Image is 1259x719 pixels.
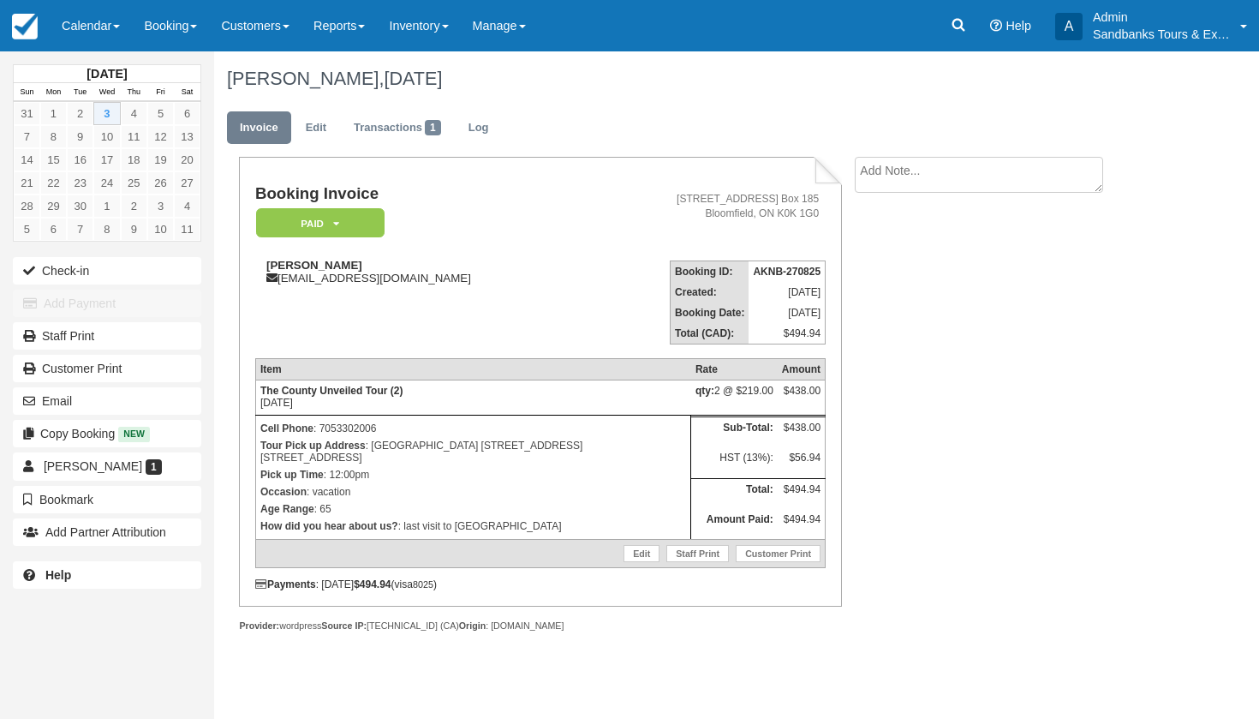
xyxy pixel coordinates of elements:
b: Help [45,568,71,582]
a: 24 [93,171,120,195]
th: Total: [691,478,778,509]
a: Paid [255,207,379,239]
a: 30 [67,195,93,218]
a: 15 [40,148,67,171]
div: wordpress [TECHNICAL_ID] (CA) : [DOMAIN_NAME] [239,620,841,632]
a: 4 [121,102,147,125]
td: HST (13%): [691,447,778,478]
a: 4 [174,195,200,218]
th: Mon [40,83,67,102]
th: Amount [778,359,826,380]
td: [DATE] [749,282,825,303]
th: Sun [14,83,40,102]
strong: Pick up Time [260,469,324,481]
a: 7 [14,125,40,148]
strong: Origin [459,620,486,631]
p: : 12:00pm [260,466,686,483]
a: 9 [121,218,147,241]
a: 29 [40,195,67,218]
div: [EMAIL_ADDRESS][DOMAIN_NAME] [255,259,587,285]
th: Booking Date: [671,303,749,323]
strong: [PERSON_NAME] [266,259,362,272]
a: 25 [121,171,147,195]
a: 27 [174,171,200,195]
a: 10 [93,125,120,148]
strong: Cell Phone [260,422,313,434]
strong: Source IP: [321,620,367,631]
a: Invoice [227,111,291,145]
th: Rate [691,359,778,380]
a: 31 [14,102,40,125]
td: [DATE] [255,380,690,416]
a: 3 [93,102,120,125]
th: Wed [93,83,120,102]
small: 8025 [413,579,433,590]
button: Bookmark [13,486,201,513]
a: 1 [93,195,120,218]
th: Amount Paid: [691,509,778,540]
a: 17 [93,148,120,171]
a: 11 [174,218,200,241]
strong: qty [695,385,714,397]
a: 14 [14,148,40,171]
a: Help [13,561,201,589]
a: 7 [67,218,93,241]
button: Copy Booking New [13,420,201,447]
td: $438.00 [778,416,826,447]
span: New [118,427,150,441]
p: : 65 [260,500,686,518]
th: Booking ID: [671,261,749,283]
a: 1 [40,102,67,125]
p: : 7053302006 [260,420,686,437]
a: 18 [121,148,147,171]
a: 13 [174,125,200,148]
a: 16 [67,148,93,171]
a: 5 [147,102,174,125]
strong: The County Unveiled Tour (2) [260,385,403,397]
span: [PERSON_NAME] [44,459,142,473]
button: Email [13,387,201,415]
span: 1 [425,120,441,135]
td: $494.94 [749,323,825,345]
a: 8 [93,218,120,241]
a: Transactions1 [341,111,454,145]
p: Admin [1093,9,1230,26]
th: Created: [671,282,749,303]
th: Fri [147,83,174,102]
td: [DATE] [749,303,825,323]
strong: Payments [255,578,316,590]
address: [STREET_ADDRESS] Box 185 Bloomfield, ON K0K 1G0 [594,192,819,221]
a: 6 [40,218,67,241]
span: Help [1005,19,1031,33]
a: 28 [14,195,40,218]
strong: $494.94 [354,578,391,590]
td: $56.94 [778,447,826,478]
strong: Occasion [260,486,307,498]
td: $494.94 [778,478,826,509]
p: : last visit to [GEOGRAPHIC_DATA] [260,518,686,535]
th: Total (CAD): [671,323,749,345]
strong: [DATE] [87,67,127,81]
a: 2 [67,102,93,125]
a: 19 [147,148,174,171]
strong: AKNB-270825 [753,266,820,278]
div: A [1055,13,1083,40]
a: Edit [624,545,659,562]
em: Paid [256,208,385,238]
a: Edit [293,111,339,145]
strong: Age Range [260,503,314,515]
td: 2 @ $219.00 [691,380,778,416]
span: [DATE] [384,68,442,89]
a: 21 [14,171,40,195]
a: 20 [174,148,200,171]
img: checkfront-main-nav-mini-logo.png [12,14,38,39]
h1: Booking Invoice [255,185,587,203]
a: 22 [40,171,67,195]
th: Thu [121,83,147,102]
a: Customer Print [13,355,201,382]
a: 12 [147,125,174,148]
strong: Tour Pick up Address [260,440,366,452]
a: 10 [147,218,174,241]
h1: [PERSON_NAME], [227,69,1146,89]
strong: Provider: [239,620,279,631]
